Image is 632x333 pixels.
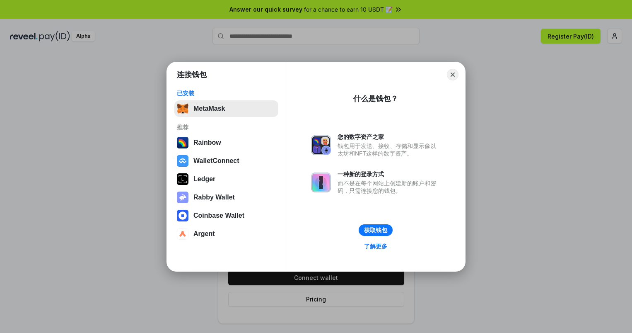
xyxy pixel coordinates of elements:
div: 了解更多 [364,243,387,250]
div: 而不是在每个网站上创建新的账户和密码，只需连接您的钱包。 [338,180,440,194]
div: 推荐 [177,124,276,131]
div: 一种新的登录方式 [338,170,440,178]
button: Rabby Wallet [174,189,278,206]
button: Close [447,69,458,80]
a: 了解更多 [359,241,392,252]
div: 钱包用于发送、接收、存储和显示像以太坊和NFT这样的数字资产。 [338,142,440,157]
div: Rabby Wallet [193,194,235,201]
img: svg+xml,%3Csvg%20width%3D%22120%22%20height%3D%22120%22%20viewBox%3D%220%200%20120%20120%22%20fil... [177,137,188,148]
div: 获取钱包 [364,226,387,234]
button: MetaMask [174,100,278,117]
button: WalletConnect [174,153,278,169]
div: Coinbase Wallet [193,212,244,219]
div: 您的数字资产之家 [338,133,440,141]
div: Argent [193,230,215,238]
h1: 连接钱包 [177,70,207,80]
div: 已安装 [177,90,276,97]
button: Ledger [174,171,278,187]
div: 什么是钱包？ [353,94,398,104]
img: svg+xml,%3Csvg%20xmlns%3D%22http%3A%2F%2Fwww.w3.org%2F2000%2Fsvg%22%20width%3D%2228%22%20height%3... [177,173,188,185]
div: Rainbow [193,139,221,146]
button: Coinbase Wallet [174,207,278,224]
img: svg+xml,%3Csvg%20xmlns%3D%22http%3A%2F%2Fwww.w3.org%2F2000%2Fsvg%22%20fill%3D%22none%22%20viewBox... [177,192,188,203]
div: Ledger [193,175,215,183]
button: Argent [174,226,278,242]
img: svg+xml,%3Csvg%20xmlns%3D%22http%3A%2F%2Fwww.w3.org%2F2000%2Fsvg%22%20fill%3D%22none%22%20viewBox... [311,135,331,155]
div: WalletConnect [193,157,239,165]
button: 获取钱包 [359,224,393,236]
button: Rainbow [174,134,278,151]
img: svg+xml,%3Csvg%20width%3D%2228%22%20height%3D%2228%22%20viewBox%3D%220%200%2028%2028%22%20fill%3D... [177,228,188,240]
img: svg+xml,%3Csvg%20xmlns%3D%22http%3A%2F%2Fwww.w3.org%2F2000%2Fsvg%22%20fill%3D%22none%22%20viewBox... [311,173,331,192]
img: svg+xml,%3Csvg%20fill%3D%22none%22%20height%3D%2233%22%20viewBox%3D%220%200%2035%2033%22%20width%... [177,103,188,114]
div: MetaMask [193,105,225,112]
img: svg+xml,%3Csvg%20width%3D%2228%22%20height%3D%2228%22%20viewBox%3D%220%200%2028%2028%22%20fill%3D... [177,210,188,221]
img: svg+xml,%3Csvg%20width%3D%2228%22%20height%3D%2228%22%20viewBox%3D%220%200%2028%2028%22%20fill%3D... [177,155,188,167]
